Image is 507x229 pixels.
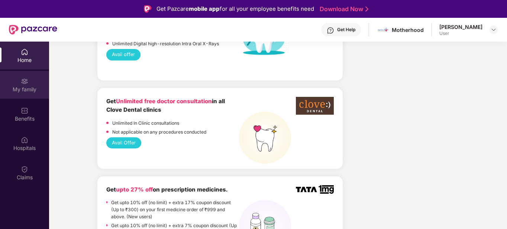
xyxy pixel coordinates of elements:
span: upto 27% off [116,186,153,193]
div: Motherhood [392,26,424,33]
a: Download Now [320,5,366,13]
img: svg+xml;base64,PHN2ZyBpZD0iSGVscC0zMngzMiIgeG1sbnM9Imh0dHA6Ly93d3cudzMub3JnLzIwMDAvc3ZnIiB3aWR0aD... [327,27,334,34]
img: New Pazcare Logo [9,25,57,35]
img: svg+xml;base64,PHN2ZyBpZD0iQmVuZWZpdHMiIHhtbG5zPSJodHRwOi8vd3d3LnczLm9yZy8yMDAwL3N2ZyIgd2lkdGg9Ij... [21,107,28,114]
img: svg+xml;base64,PHN2ZyB3aWR0aD0iMjAiIGhlaWdodD0iMjAiIHZpZXdCb3g9IjAgMCAyMCAyMCIgZmlsbD0ibm9uZSIgeG... [21,78,28,85]
p: Unlimited Digital high-resolution Intra Oral X-Rays [112,40,219,47]
span: Unlimited free doctor consultation [116,98,212,105]
img: svg+xml;base64,PHN2ZyBpZD0iSG9zcGl0YWxzIiB4bWxucz0iaHR0cDovL3d3dy53My5vcmcvMjAwMC9zdmciIHdpZHRoPS... [21,136,28,144]
p: Unlimited In Clinic consultations [112,120,179,127]
img: svg+xml;base64,PHN2ZyBpZD0iRHJvcGRvd24tMzJ4MzIiIHhtbG5zPSJodHRwOi8vd3d3LnczLm9yZy8yMDAwL3N2ZyIgd2... [491,27,497,33]
img: svg+xml;base64,PHN2ZyBpZD0iSG9tZSIgeG1sbnM9Imh0dHA6Ly93d3cudzMub3JnLzIwMDAvc3ZnIiB3aWR0aD0iMjAiIG... [21,48,28,56]
b: Get in all Clove Dental clinics [106,98,225,114]
img: TATA_1mg_Logo.png [296,185,334,194]
div: Get Pazcare for all your employee benefits need [156,4,314,13]
img: clove-dental%20png.png [296,97,334,115]
p: Not applicable on any procedures conducted [112,128,206,135]
img: teeth%20high.png [239,112,291,164]
img: svg+xml;base64,PHN2ZyBpZD0iQ2xhaW0iIHhtbG5zPSJodHRwOi8vd3d3LnczLm9yZy8yMDAwL3N2ZyIgd2lkdGg9IjIwIi... [21,166,28,173]
div: Get Help [337,27,355,33]
img: Stroke [365,5,368,13]
p: Get upto 10% off (no limit) + extra 17% coupon discount (Up to ₹300) on your first medicine order... [111,199,239,220]
button: Avail Offer [106,137,141,148]
div: [PERSON_NAME] [439,23,482,30]
img: motherhood%20_%20logo.png [378,24,388,35]
div: User [439,30,482,36]
strong: mobile app [189,5,220,12]
b: Get on prescription medicines. [106,186,227,193]
img: Logo [144,5,151,13]
button: Avail offer [106,49,141,60]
